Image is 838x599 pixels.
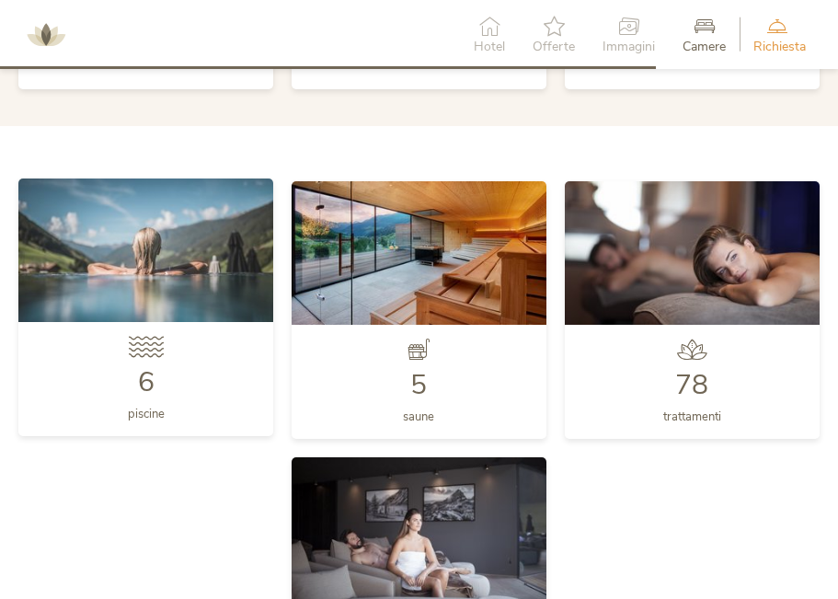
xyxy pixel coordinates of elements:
span: 6 [138,363,155,401]
span: saune [403,409,434,425]
img: AMONTI & LUNARIS Wellnessresort [18,7,74,63]
span: 5 [410,366,427,404]
span: trattamenti [663,409,721,425]
span: Camere [683,40,726,53]
a: AMONTI & LUNARIS Wellnessresort [18,28,74,40]
span: Richiesta [753,40,806,53]
span: Offerte [533,40,575,53]
span: 78 [675,366,708,404]
span: piscine [128,406,165,422]
span: Hotel [474,40,505,53]
span: Immagini [603,40,655,53]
